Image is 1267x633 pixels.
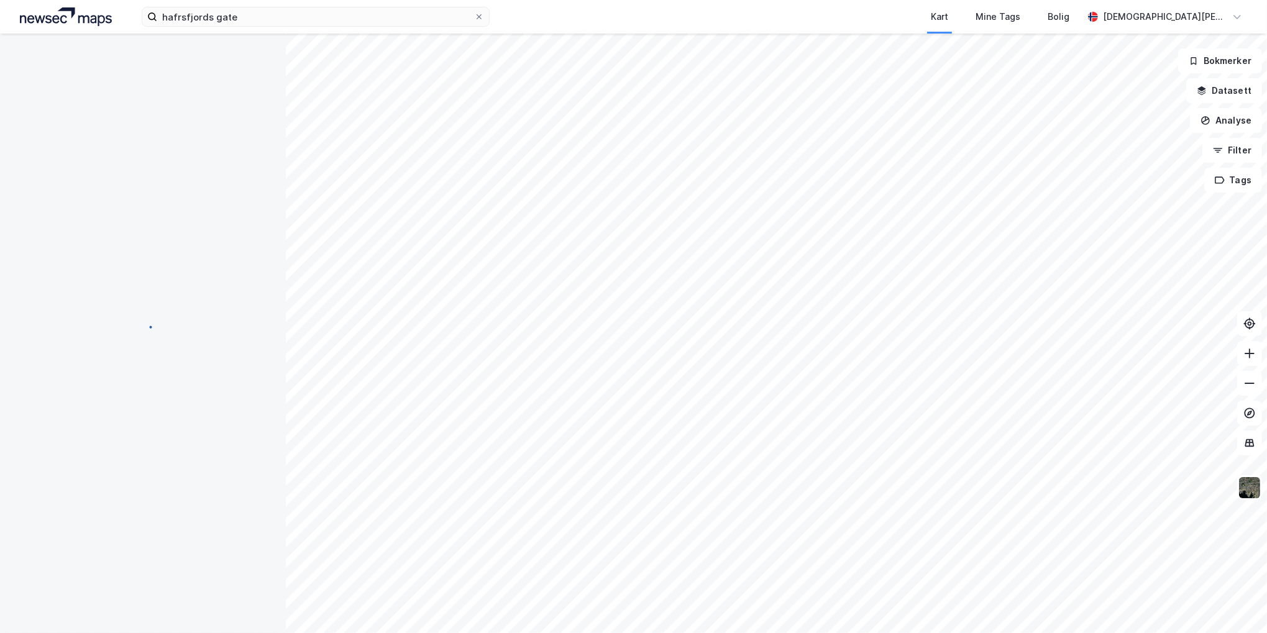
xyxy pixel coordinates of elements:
[1202,138,1262,163] button: Filter
[1048,9,1069,24] div: Bolig
[1103,9,1227,24] div: [DEMOGRAPHIC_DATA][PERSON_NAME]
[1238,476,1261,499] img: 9k=
[157,7,474,26] input: Søk på adresse, matrikkel, gårdeiere, leietakere eller personer
[931,9,948,24] div: Kart
[1190,108,1262,133] button: Analyse
[1204,168,1262,193] button: Tags
[20,7,112,26] img: logo.a4113a55bc3d86da70a041830d287a7e.svg
[1178,48,1262,73] button: Bokmerker
[1205,573,1267,633] iframe: Chat Widget
[976,9,1020,24] div: Mine Tags
[133,316,153,336] img: spinner.a6d8c91a73a9ac5275cf975e30b51cfb.svg
[1186,78,1262,103] button: Datasett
